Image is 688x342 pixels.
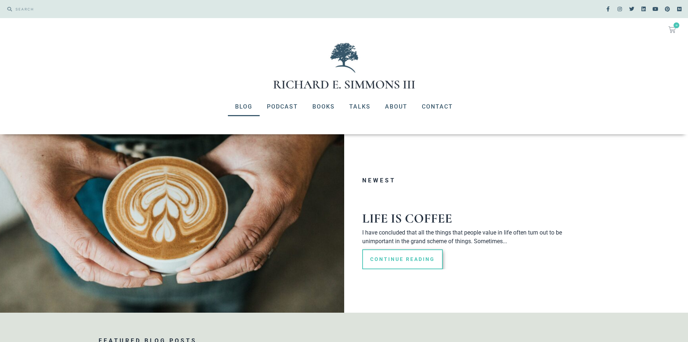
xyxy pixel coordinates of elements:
[342,97,378,116] a: Talks
[674,22,679,28] span: 0
[362,211,452,226] a: Life is Coffee
[378,97,415,116] a: About
[260,97,305,116] a: Podcast
[362,178,593,183] h3: Newest
[362,228,593,246] p: I have concluded that all the things that people value in life often turn out to be unimportant i...
[362,249,443,269] a: Read more about Life is Coffee
[660,22,684,38] a: 0
[228,97,260,116] a: Blog
[415,97,460,116] a: Contact
[12,4,341,14] input: SEARCH
[305,97,342,116] a: Books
